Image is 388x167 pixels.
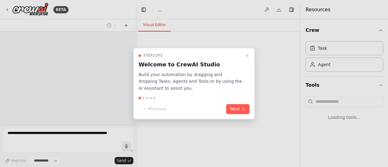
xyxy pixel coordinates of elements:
[226,104,249,114] button: Next
[143,53,163,58] span: Step 1 of 5
[139,5,148,14] button: Hide left sidebar
[139,104,170,114] button: Previous
[243,52,251,59] button: Close walkthrough
[139,60,242,69] h3: Welcome to CrewAI Studio
[139,71,242,92] p: Build your automation by dragging and dropping Tasks, Agents and Tools or by using the AI Assista...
